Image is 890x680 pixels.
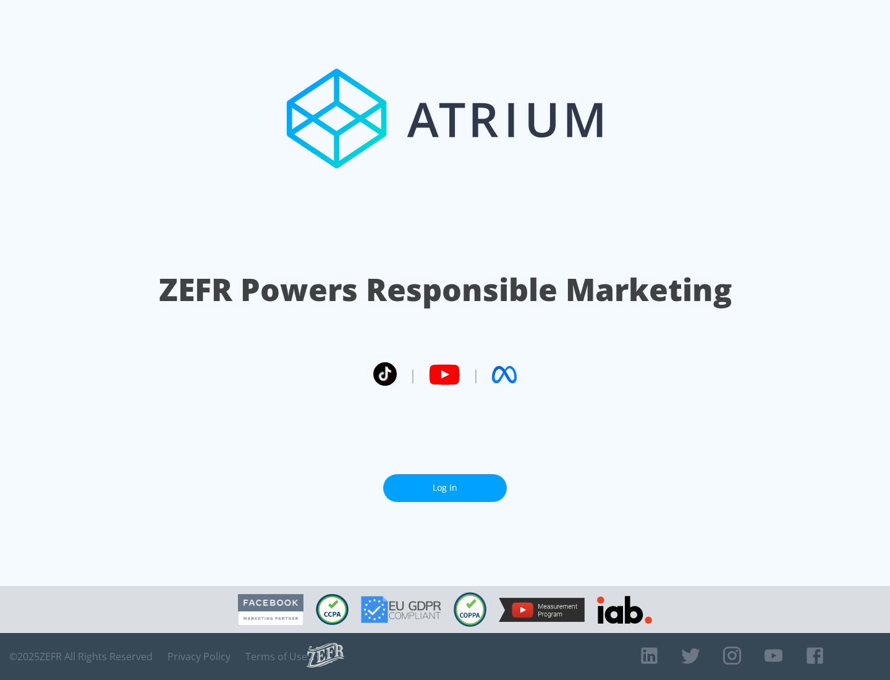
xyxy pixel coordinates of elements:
span: | [409,365,417,384]
a: Privacy Policy [167,650,231,663]
img: COPPA Compliant [454,592,486,627]
span: | [472,365,480,384]
a: Terms of Use [245,650,307,663]
img: IAB [597,596,652,624]
span: © 2025 ZEFR All Rights Reserved [9,650,153,663]
img: CCPA Compliant [316,594,349,625]
img: YouTube Measurement Program [499,598,585,622]
a: Log In [383,474,507,502]
img: Facebook Marketing Partner [238,594,303,626]
img: GDPR Compliant [361,596,441,623]
h1: ZEFR Powers Responsible Marketing [159,268,732,311]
